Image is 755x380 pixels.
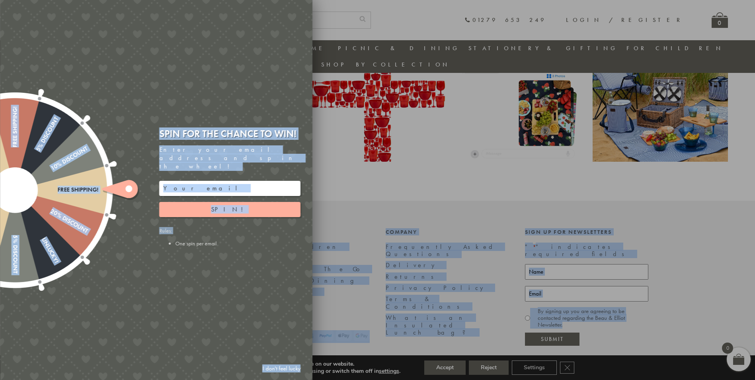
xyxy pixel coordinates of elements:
a: I don't feel lucky [258,361,304,376]
li: One spin per email [175,240,300,247]
div: Free shipping! [15,186,99,193]
div: Free shipping! [12,106,18,190]
div: 20% Discount [13,187,89,235]
div: Enter your email address and spin the wheel! [159,146,300,170]
div: 5% Discount [12,190,18,274]
div: 10% Discount [13,145,89,193]
div: Rules: [159,227,300,247]
span: Spin! [211,205,249,214]
div: 5% Discount [12,116,60,192]
div: Unlucky! [12,188,60,264]
div: Spin for the chance to win! [159,127,300,140]
button: Spin! [159,202,300,217]
input: Your email [159,181,300,196]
